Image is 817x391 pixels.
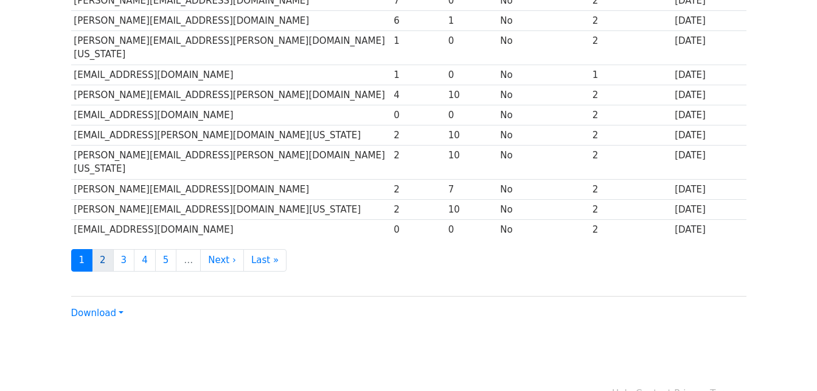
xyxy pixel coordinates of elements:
[756,333,817,391] iframe: Chat Widget
[672,179,746,199] td: [DATE]
[672,65,746,85] td: [DATE]
[672,199,746,219] td: [DATE]
[589,199,672,219] td: 2
[445,65,497,85] td: 0
[71,125,391,146] td: [EMAIL_ADDRESS][PERSON_NAME][DOMAIN_NAME][US_STATE]
[155,249,177,272] a: 5
[445,146,497,180] td: 10
[71,199,391,219] td: [PERSON_NAME][EMAIL_ADDRESS][DOMAIN_NAME][US_STATE]
[391,105,445,125] td: 0
[497,65,589,85] td: No
[589,125,672,146] td: 2
[589,179,672,199] td: 2
[589,65,672,85] td: 1
[71,65,391,85] td: [EMAIL_ADDRESS][DOMAIN_NAME]
[243,249,287,272] a: Last »
[391,179,445,199] td: 2
[113,249,135,272] a: 3
[497,31,589,65] td: No
[71,11,391,31] td: [PERSON_NAME][EMAIL_ADDRESS][DOMAIN_NAME]
[200,249,244,272] a: Next ›
[92,249,114,272] a: 2
[391,85,445,105] td: 4
[71,85,391,105] td: [PERSON_NAME][EMAIL_ADDRESS][PERSON_NAME][DOMAIN_NAME]
[589,146,672,180] td: 2
[672,11,746,31] td: [DATE]
[589,11,672,31] td: 2
[71,219,391,239] td: [EMAIL_ADDRESS][DOMAIN_NAME]
[445,85,497,105] td: 10
[497,179,589,199] td: No
[589,219,672,239] td: 2
[672,125,746,146] td: [DATE]
[445,105,497,125] td: 0
[391,199,445,219] td: 2
[589,85,672,105] td: 2
[497,105,589,125] td: No
[589,105,672,125] td: 2
[497,125,589,146] td: No
[391,31,445,65] td: 1
[445,11,497,31] td: 1
[134,249,156,272] a: 4
[497,11,589,31] td: No
[672,105,746,125] td: [DATE]
[589,31,672,65] td: 2
[672,146,746,180] td: [DATE]
[391,219,445,239] td: 0
[445,125,497,146] td: 10
[71,308,123,319] a: Download
[71,179,391,199] td: [PERSON_NAME][EMAIL_ADDRESS][DOMAIN_NAME]
[672,85,746,105] td: [DATE]
[672,31,746,65] td: [DATE]
[71,146,391,180] td: [PERSON_NAME][EMAIL_ADDRESS][PERSON_NAME][DOMAIN_NAME][US_STATE]
[497,146,589,180] td: No
[445,179,497,199] td: 7
[672,219,746,239] td: [DATE]
[391,146,445,180] td: 2
[497,219,589,239] td: No
[497,85,589,105] td: No
[445,219,497,239] td: 0
[391,11,445,31] td: 6
[71,105,391,125] td: [EMAIL_ADDRESS][DOMAIN_NAME]
[445,199,497,219] td: 10
[391,125,445,146] td: 2
[391,65,445,85] td: 1
[445,31,497,65] td: 0
[71,31,391,65] td: [PERSON_NAME][EMAIL_ADDRESS][PERSON_NAME][DOMAIN_NAME][US_STATE]
[497,199,589,219] td: No
[71,249,93,272] a: 1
